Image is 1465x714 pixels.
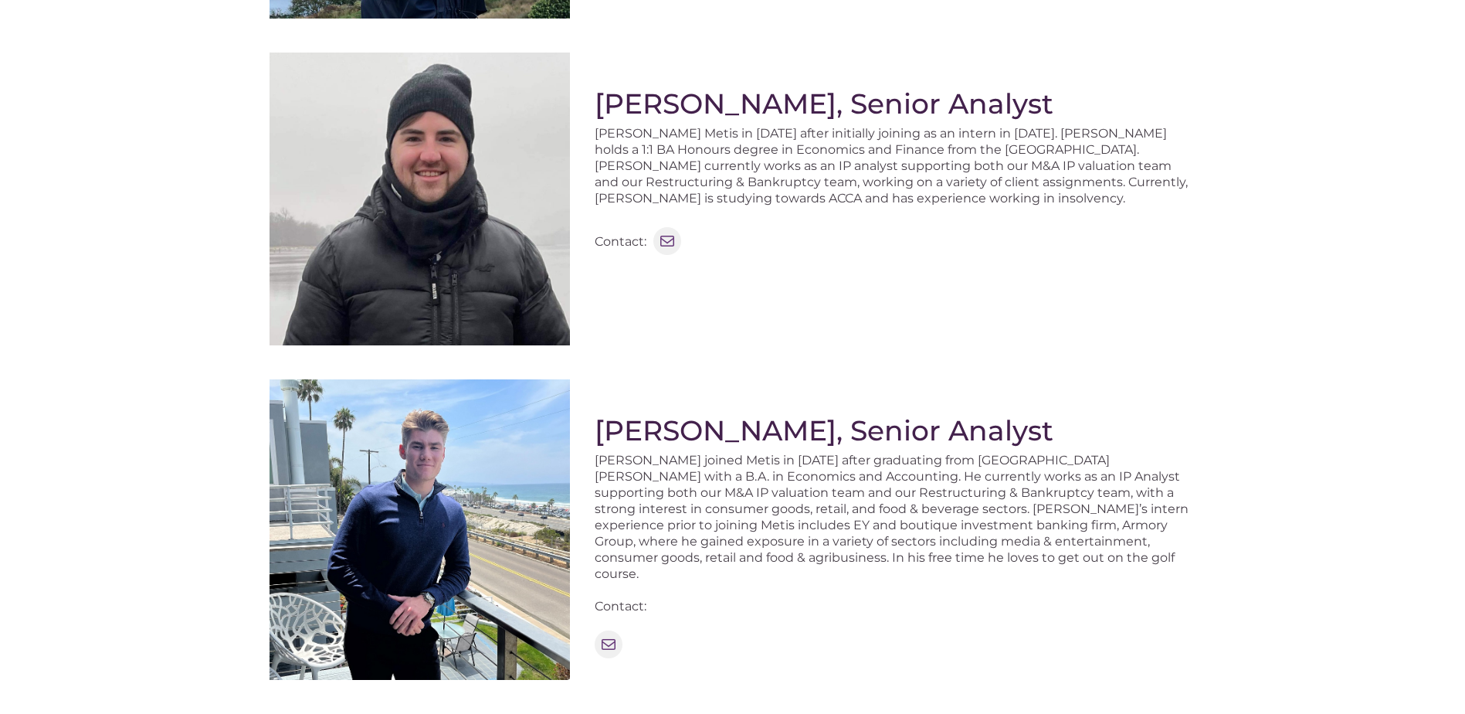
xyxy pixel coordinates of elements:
[595,452,1196,582] p: [PERSON_NAME] joined Metis in [DATE] after graduating from [GEOGRAPHIC_DATA][PERSON_NAME] with a ...
[595,414,1196,447] h2: [PERSON_NAME], Senior Analyst
[595,125,1196,206] p: [PERSON_NAME] Metis in [DATE] after initially joining as an intern in [DATE]. [PERSON_NAME] holds...
[595,598,1196,614] p: Contact:
[595,233,646,250] p: Contact:
[595,87,1196,120] h2: [PERSON_NAME], Senior Analyst
[270,379,570,680] img: Matthew Robertson - IP Analyst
